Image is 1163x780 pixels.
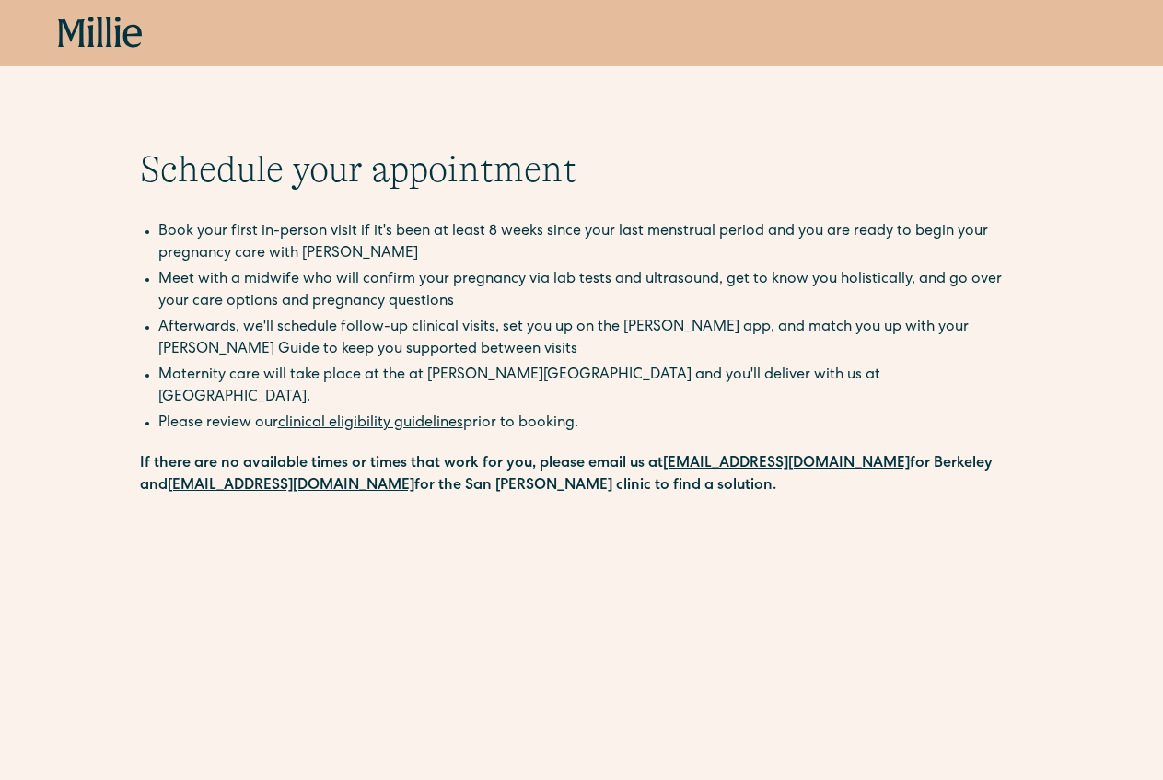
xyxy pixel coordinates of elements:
[278,416,463,431] a: clinical eligibility guidelines
[158,365,1024,409] li: Maternity care will take place at the at [PERSON_NAME][GEOGRAPHIC_DATA] and you'll deliver with u...
[414,479,776,494] strong: for the San [PERSON_NAME] clinic to find a solution.
[168,479,414,494] a: [EMAIL_ADDRESS][DOMAIN_NAME]
[158,221,1024,265] li: Book your first in-person visit if it's been at least 8 weeks since your last menstrual period an...
[158,413,1024,435] li: Please review our prior to booking.
[158,317,1024,361] li: Afterwards, we'll schedule follow-up clinical visits, set you up on the [PERSON_NAME] app, and ma...
[140,147,1024,192] h1: Schedule your appointment
[158,269,1024,313] li: Meet with a midwife who will confirm your pregnancy via lab tests and ultrasound, get to know you...
[140,457,663,471] strong: If there are no available times or times that work for you, please email us at
[663,457,910,471] a: [EMAIL_ADDRESS][DOMAIN_NAME]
